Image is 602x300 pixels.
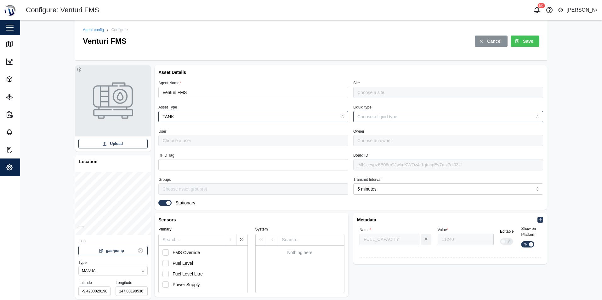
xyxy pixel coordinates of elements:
label: Value [438,228,448,232]
h6: Sensors [158,217,344,223]
div: Venturi FMS [83,35,127,47]
canvas: Map [75,172,151,235]
div: [PERSON_NAME] [566,6,597,14]
input: Search... [278,234,344,246]
div: Primary [158,226,247,232]
button: [PERSON_NAME] [558,6,597,14]
input: Choose an asset type [158,111,348,122]
div: Assets [16,76,35,83]
div: 50 [537,3,545,8]
h6: Asset Details [158,69,543,76]
button: Fuel Level Litre [160,269,244,279]
div: / [107,28,108,32]
div: Nothing here [256,249,344,256]
div: Reports [16,111,37,118]
div: Editable [500,229,514,235]
div: Icon [78,238,148,244]
div: System [255,226,344,232]
span: Upload [110,139,123,148]
label: Type [78,260,87,266]
label: Owner [353,129,364,134]
h6: Metadata [357,217,376,223]
label: RFID Tag [158,153,174,158]
div: Settings [16,164,37,171]
button: Fuel Level [160,258,244,269]
div: Sites [16,93,31,100]
div: Map [16,41,30,47]
div: Configure: Venturi FMS [26,5,99,16]
label: User [158,129,166,134]
input: Choose a liquid type [353,111,543,122]
a: Mapbox logo [77,226,84,233]
button: Power Supply [160,279,244,290]
div: Tasks [16,146,33,153]
label: Stationary [172,200,195,206]
label: Board ID [353,153,368,158]
button: Cancel [475,36,508,47]
label: Longitude [116,280,132,286]
label: Site [353,81,360,85]
h6: Location [75,155,151,169]
img: TANK photo [93,81,133,121]
label: Latitude [78,280,92,286]
label: Groups [158,177,171,182]
label: Name [360,228,371,232]
button: Remove Icon [136,246,145,255]
button: Save [511,36,539,47]
button: FMS Override [160,247,244,258]
span: Cancel [487,36,502,47]
span: gas-pump [106,246,124,255]
label: Agent Name [158,81,181,85]
div: Dashboard [16,58,43,65]
div: Alarms [16,129,35,136]
label: Asset Type [158,105,177,109]
span: Save [523,36,533,47]
label: Liquid type [353,105,372,109]
button: gas-pump [78,246,148,255]
label: Transmit Interval [353,177,381,182]
a: Agent config [83,28,104,32]
div: Show on Platform [521,226,540,237]
img: Main Logo [3,3,17,17]
div: Configure [111,28,128,32]
input: Search... [159,234,224,246]
button: Upload [78,139,148,148]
